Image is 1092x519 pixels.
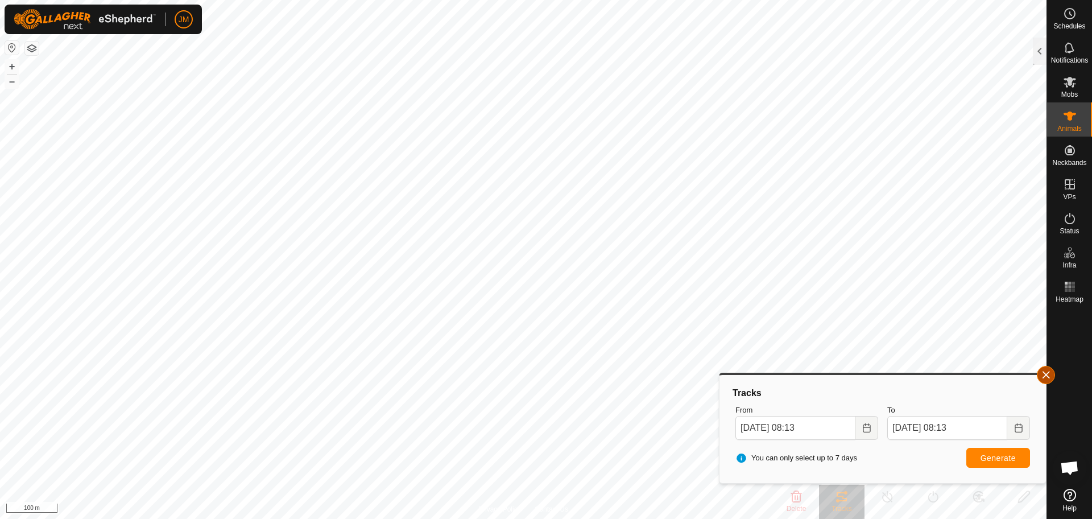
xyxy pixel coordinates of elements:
[1057,125,1082,132] span: Animals
[1051,57,1088,64] span: Notifications
[735,405,878,416] label: From
[5,41,19,55] button: Reset Map
[1063,193,1076,200] span: VPs
[966,448,1030,468] button: Generate
[1056,296,1083,303] span: Heatmap
[1052,159,1086,166] span: Neckbands
[1053,23,1085,30] span: Schedules
[5,60,19,73] button: +
[1053,451,1087,485] div: Open chat
[1062,505,1077,512] span: Help
[5,75,19,88] button: –
[1062,262,1076,269] span: Infra
[179,14,189,26] span: JM
[1047,484,1092,516] a: Help
[1061,91,1078,98] span: Mobs
[735,452,857,464] span: You can only select up to 7 days
[535,504,568,514] a: Contact Us
[25,42,39,55] button: Map Layers
[478,504,521,514] a: Privacy Policy
[731,386,1035,400] div: Tracks
[981,454,1016,463] span: Generate
[887,405,1030,416] label: To
[1007,416,1030,440] button: Choose Date
[1060,228,1079,234] span: Status
[855,416,878,440] button: Choose Date
[14,9,156,30] img: Gallagher Logo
